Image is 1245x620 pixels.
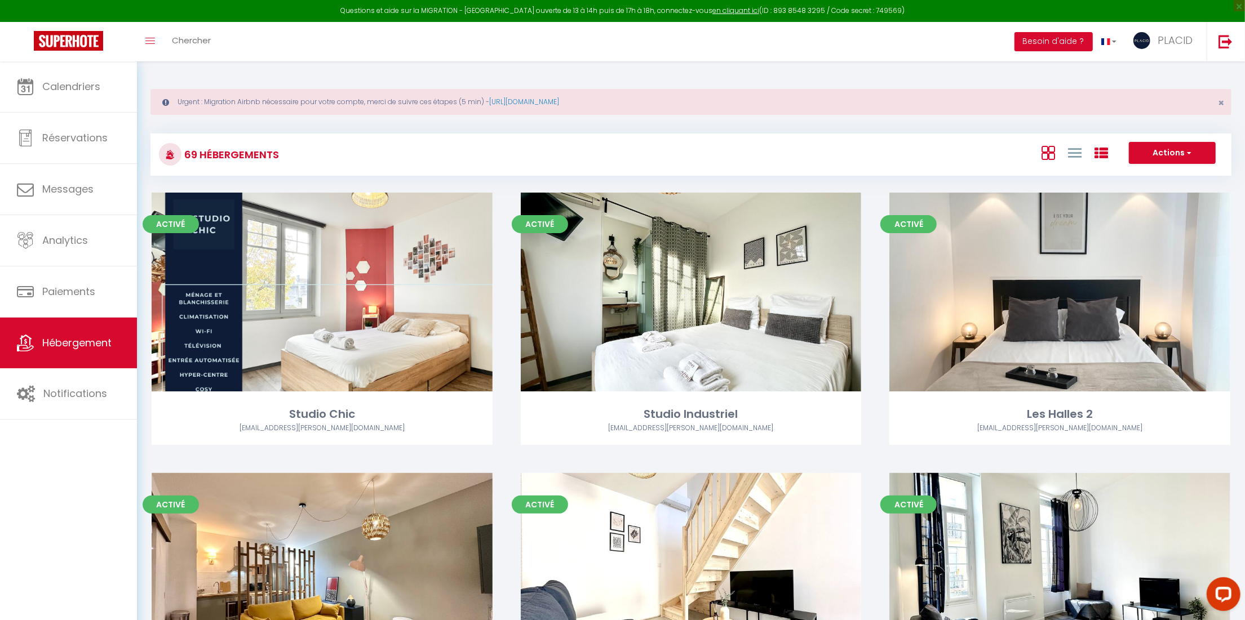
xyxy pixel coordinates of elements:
[1133,32,1150,49] img: ...
[143,496,199,514] span: Activé
[42,182,94,196] span: Messages
[712,6,759,15] a: en cliquant ici
[1218,96,1224,110] span: ×
[1158,33,1193,47] span: PLACID
[1014,32,1093,51] button: Besoin d'aide ?
[152,405,493,423] div: Studio Chic
[1026,280,1094,303] a: Editer
[1218,98,1224,108] button: Close
[1198,573,1245,620] iframe: LiveChat chat widget
[657,280,725,303] a: Editer
[42,79,100,93] span: Calendriers
[42,284,95,298] span: Paiements
[288,561,356,584] a: Editer
[181,142,279,167] h3: 69 Hébergements
[880,496,937,514] span: Activé
[1125,22,1207,61] a: ... PLACID
[657,561,725,584] a: Editer
[1219,34,1233,48] img: logout
[150,89,1231,115] div: Urgent : Migration Airbnb nécessaire pour votre compte, merci de suivre ces étapes (5 min) -
[34,31,103,51] img: Super Booking
[42,336,112,350] span: Hébergement
[163,22,219,61] a: Chercher
[512,215,568,233] span: Activé
[42,131,108,145] span: Réservations
[489,97,559,106] a: [URL][DOMAIN_NAME]
[521,405,862,423] div: Studio Industriel
[521,423,862,434] div: Airbnb
[143,215,199,233] span: Activé
[1026,561,1094,584] a: Editer
[1068,143,1082,162] a: Vue en Liste
[880,215,937,233] span: Activé
[1042,143,1055,162] a: Vue en Box
[42,233,88,247] span: Analytics
[288,280,356,303] a: Editer
[152,423,493,434] div: Airbnb
[889,423,1230,434] div: Airbnb
[512,496,568,514] span: Activé
[889,405,1230,423] div: Les Halles 2
[1129,142,1216,164] button: Actions
[1095,143,1108,162] a: Vue par Groupe
[43,386,107,400] span: Notifications
[172,34,211,46] span: Chercher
